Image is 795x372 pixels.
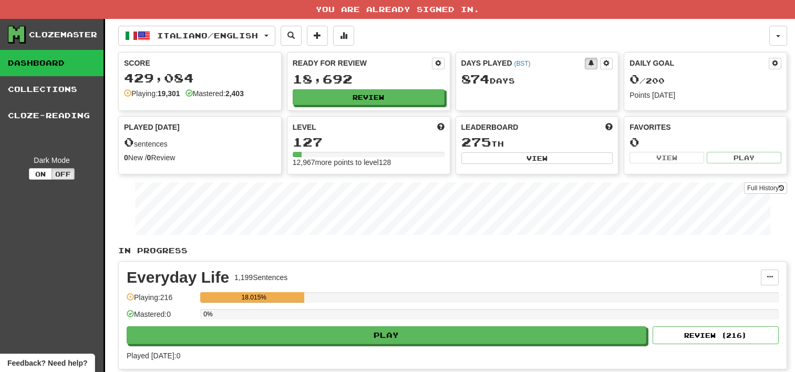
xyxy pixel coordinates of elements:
span: Played [DATE] [124,122,180,132]
button: Add sentence to collection [307,26,328,46]
span: / 200 [629,76,665,85]
div: Points [DATE] [629,90,781,100]
button: Review [293,89,445,105]
div: sentences [124,136,276,149]
button: Search sentences [281,26,302,46]
span: 0 [629,71,639,86]
span: Italiano / English [157,31,258,40]
span: 874 [461,71,490,86]
div: 127 [293,136,445,149]
button: Italiano/English [118,26,275,46]
div: Ready for Review [293,58,432,68]
button: Play [707,152,781,163]
p: In Progress [118,245,787,256]
a: Full History [744,182,787,194]
span: Played [DATE]: 0 [127,352,180,360]
span: Open feedback widget [7,358,87,368]
div: Playing: 216 [127,292,195,309]
span: Leaderboard [461,122,519,132]
strong: 2,403 [225,89,244,98]
div: Score [124,58,276,68]
div: Favorites [629,122,781,132]
span: Level [293,122,316,132]
span: This week in points, UTC [605,122,613,132]
div: 12,967 more points to level 128 [293,157,445,168]
span: 0 [124,135,134,149]
div: Dark Mode [8,155,96,166]
div: Day s [461,73,613,86]
div: Clozemaster [29,29,97,40]
div: Playing: [124,88,180,99]
span: 275 [461,135,491,149]
button: View [461,152,613,164]
div: 1,199 Sentences [234,272,287,283]
span: Score more points to level up [437,122,445,132]
strong: 0 [124,153,128,162]
a: (BST) [514,60,530,67]
div: Mastered: 0 [127,309,195,326]
div: 0 [629,136,781,149]
div: Mastered: [185,88,244,99]
div: Everyday Life [127,270,229,285]
div: 18.015% [203,292,304,303]
div: 429,084 [124,71,276,85]
div: New / Review [124,152,276,163]
div: th [461,136,613,149]
button: Review (216) [653,326,779,344]
strong: 19,301 [158,89,180,98]
div: 18,692 [293,73,445,86]
button: More stats [333,26,354,46]
button: Play [127,326,646,344]
button: Off [51,168,75,180]
button: View [629,152,704,163]
div: Daily Goal [629,58,769,69]
strong: 0 [147,153,151,162]
button: On [29,168,52,180]
div: Days Played [461,58,585,68]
